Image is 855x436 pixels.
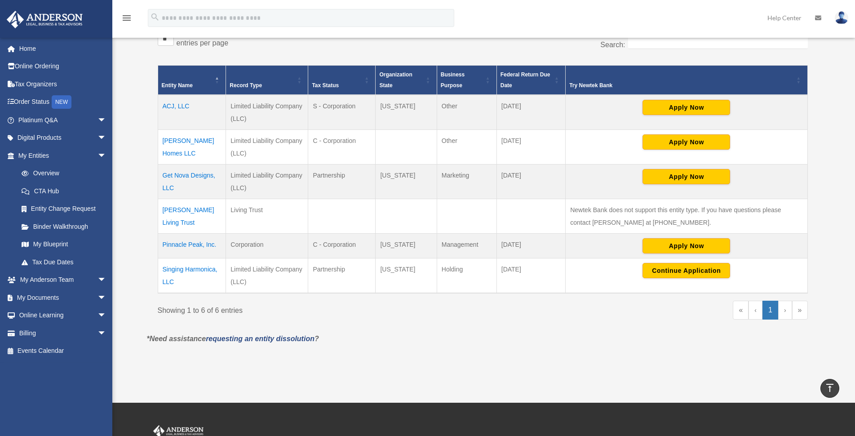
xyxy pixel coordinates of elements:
[496,258,565,294] td: [DATE]
[566,66,807,95] th: Try Newtek Bank : Activate to sort
[778,301,792,320] a: Next
[376,95,437,130] td: [US_STATE]
[437,234,496,258] td: Management
[226,199,308,234] td: Living Trust
[158,234,226,258] td: Pinnacle Peak, Inc.
[437,258,496,294] td: Holding
[13,218,115,236] a: Binder Walkthrough
[496,234,565,258] td: [DATE]
[824,383,835,393] i: vertical_align_top
[600,41,625,49] label: Search:
[496,165,565,199] td: [DATE]
[6,289,120,307] a: My Documentsarrow_drop_down
[642,238,730,254] button: Apply Now
[13,182,115,200] a: CTA Hub
[158,301,476,317] div: Showing 1 to 6 of 6 entries
[642,263,730,278] button: Continue Application
[158,165,226,199] td: Get Nova Designs, LLC
[496,130,565,165] td: [DATE]
[437,66,496,95] th: Business Purpose: Activate to sort
[226,234,308,258] td: Corporation
[312,82,339,89] span: Tax Status
[6,129,120,147] a: Digital Productsarrow_drop_down
[379,71,412,89] span: Organization State
[437,130,496,165] td: Other
[437,165,496,199] td: Marketing
[206,335,315,343] a: requesting an entity dissolution
[441,71,465,89] span: Business Purpose
[230,82,262,89] span: Record Type
[158,95,226,130] td: ACJ, LLC
[6,342,120,360] a: Events Calendar
[97,289,115,307] span: arrow_drop_down
[162,82,193,89] span: Entity Name
[820,379,839,398] a: vertical_align_top
[121,13,132,23] i: menu
[308,234,376,258] td: C - Corporation
[835,11,848,24] img: User Pic
[158,130,226,165] td: [PERSON_NAME] Homes LLC
[6,271,120,289] a: My Anderson Teamarrow_drop_down
[226,165,308,199] td: Limited Liability Company (LLC)
[566,199,807,234] td: Newtek Bank does not support this entity type. If you have questions please contact [PERSON_NAME]...
[226,66,308,95] th: Record Type: Activate to sort
[642,134,730,150] button: Apply Now
[6,75,120,93] a: Tax Organizers
[13,236,115,254] a: My Blueprint
[733,301,749,320] a: First
[642,100,730,115] button: Apply Now
[6,111,120,129] a: Platinum Q&Aarrow_drop_down
[376,234,437,258] td: [US_STATE]
[121,16,132,23] a: menu
[376,66,437,95] th: Organization State: Activate to sort
[4,11,85,28] img: Anderson Advisors Platinum Portal
[97,129,115,147] span: arrow_drop_down
[13,200,115,218] a: Entity Change Request
[496,95,565,130] td: [DATE]
[177,39,229,47] label: entries per page
[52,95,71,109] div: NEW
[6,307,120,325] a: Online Learningarrow_drop_down
[97,307,115,325] span: arrow_drop_down
[376,165,437,199] td: [US_STATE]
[749,301,762,320] a: Previous
[6,324,120,342] a: Billingarrow_drop_down
[642,169,730,184] button: Apply Now
[501,71,550,89] span: Federal Return Due Date
[762,301,778,320] a: 1
[308,258,376,294] td: Partnership
[6,58,120,76] a: Online Ordering
[496,66,565,95] th: Federal Return Due Date: Activate to sort
[6,40,120,58] a: Home
[6,93,120,111] a: Order StatusNEW
[308,66,376,95] th: Tax Status: Activate to sort
[226,95,308,130] td: Limited Liability Company (LLC)
[158,66,226,95] th: Entity Name: Activate to invert sorting
[308,165,376,199] td: Partnership
[97,324,115,343] span: arrow_drop_down
[13,165,111,182] a: Overview
[97,111,115,129] span: arrow_drop_down
[376,258,437,294] td: [US_STATE]
[792,301,808,320] a: Last
[97,147,115,165] span: arrow_drop_down
[226,258,308,294] td: Limited Liability Company (LLC)
[158,258,226,294] td: Singing Harmonica, LLC
[6,147,115,165] a: My Entitiesarrow_drop_down
[97,271,115,289] span: arrow_drop_down
[147,335,319,343] em: *Need assistance ?
[226,130,308,165] td: Limited Liability Company (LLC)
[150,12,160,22] i: search
[158,199,226,234] td: [PERSON_NAME] Living Trust
[13,253,115,271] a: Tax Due Dates
[569,80,793,91] div: Try Newtek Bank
[308,130,376,165] td: C - Corporation
[308,95,376,130] td: S - Corporation
[437,95,496,130] td: Other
